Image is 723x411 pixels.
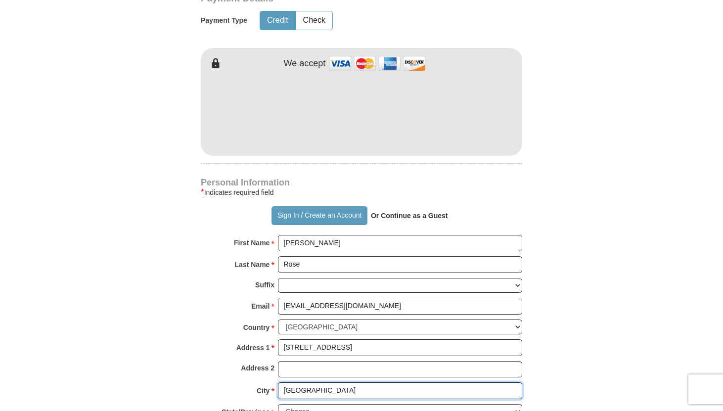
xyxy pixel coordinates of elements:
strong: Or Continue as a Guest [371,212,448,220]
h4: We accept [284,58,326,69]
strong: Country [243,320,270,334]
img: credit cards accepted [328,53,427,74]
div: Indicates required field [201,186,522,198]
h5: Payment Type [201,16,247,25]
strong: Address 2 [241,361,274,375]
button: Sign In / Create an Account [271,206,367,225]
h4: Personal Information [201,179,522,186]
strong: Last Name [235,258,270,272]
strong: First Name [234,236,270,250]
strong: Suffix [255,278,274,292]
button: Check [296,11,332,30]
strong: Email [251,299,270,313]
strong: Address 1 [236,341,270,355]
strong: City [257,384,270,398]
button: Credit [260,11,295,30]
